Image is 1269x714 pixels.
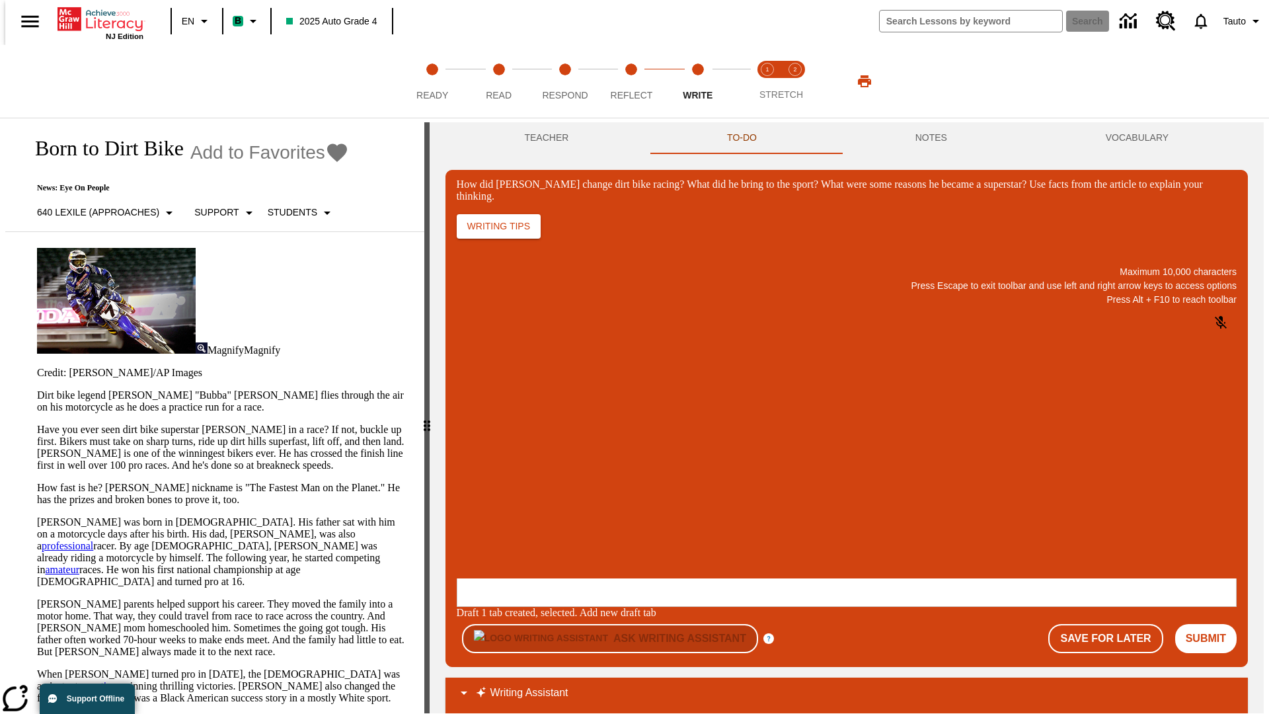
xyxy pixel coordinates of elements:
[227,9,266,33] button: Boost Class color is mint green. Change class color
[37,516,408,588] p: [PERSON_NAME] was born in [DEMOGRAPHIC_DATA]. His father sat with him on a motorcycle days after ...
[759,89,803,100] span: STRETCH
[235,13,241,29] span: B
[486,90,512,100] span: Read
[763,633,774,644] button: More information about the Writing Assistant
[776,45,814,118] button: Stretch Respond step 2 of 2
[416,90,448,100] span: Ready
[1223,15,1246,28] span: Tauto
[106,32,143,40] span: NJ Edition
[45,564,79,575] a: amateur
[748,45,787,118] button: Stretch Read step 1 of 2
[648,122,836,154] button: TO-DO
[286,15,377,28] span: 2025 Auto Grade 4
[5,11,193,34] body: How did Stewart change dirt bike racing? What did he bring to the sport? What were some reasons h...
[182,15,194,28] span: EN
[37,367,408,379] p: Credit: [PERSON_NAME]/AP Images
[37,668,408,704] p: When [PERSON_NAME] turned pro in [DATE], the [DEMOGRAPHIC_DATA] was an instant , winning thrillin...
[21,183,349,193] p: News: Eye On People
[613,629,746,648] h6: Ask Writing Assistant
[21,136,184,161] h1: Born to Dirt Bike
[462,624,758,653] button: Writing Assistant is disabled for Teacher Preview
[37,248,196,354] img: Motocross racer James Stewart flies through the air on his dirt bike.
[268,206,317,219] p: Students
[457,607,1237,619] div: Draft 1 tab created, selected. Add new draft tab
[78,680,118,692] a: sensation
[37,389,408,413] p: Dirt bike legend [PERSON_NAME] "Bubba" [PERSON_NAME] flies through the air on his motorcycle as h...
[5,11,193,34] p: One change [PERSON_NAME] brought to dirt bike racing was…
[67,694,124,703] span: Support Offline
[880,11,1062,32] input: search field
[37,598,408,658] p: [PERSON_NAME] parents helped support his career. They moved the family into a motor home. That wa...
[457,265,1237,279] p: Maximum 10,000 characters
[843,69,886,93] button: Print
[457,178,1237,202] div: How did [PERSON_NAME] change dirt bike racing? What did he bring to the sport? What were some rea...
[793,66,796,73] text: 2
[11,2,50,41] button: Open side menu
[244,344,280,356] span: Magnify
[40,684,135,714] button: Support Offline
[457,214,541,239] button: Writing Tips
[445,678,1248,709] div: Writing Assistant
[683,90,712,100] span: Write
[1184,4,1218,38] a: Notifications
[1218,9,1269,33] button: Profile/Settings
[445,122,1248,154] div: Instructional Panel Tabs
[1026,122,1248,154] button: VOCABULARY
[1048,624,1163,653] button: Save For Later
[42,540,93,551] a: professional
[176,9,218,33] button: Language: EN, Select a language
[424,122,430,713] div: Press Enter or Spacebar and then press right and left arrow keys to move the slider
[1205,307,1237,338] button: Click to activate and allow voice recognition
[394,45,471,118] button: Ready step 1 of 5
[208,344,244,356] span: Magnify
[37,424,408,471] p: Have you ever seen dirt bike superstar [PERSON_NAME] in a race? If not, buckle up first. Bikers m...
[37,206,159,219] p: 640 Lexile (Approaches)
[611,90,653,100] span: Reflect
[32,201,182,225] button: Select Lexile, 640 Lexile (Approaches)
[262,201,340,225] button: Select Student
[194,206,239,219] p: Support
[1148,3,1184,39] a: Resource Center, Will open in new tab
[457,293,1237,307] p: Press Alt + F10 to reach toolbar
[460,45,537,118] button: Read step 2 of 5
[445,122,648,154] button: Teacher
[1112,3,1148,40] a: Data Center
[765,66,769,73] text: 1
[593,45,670,118] button: Reflect step 4 of 5
[190,141,349,164] button: Add to Favorites - Born to Dirt Bike
[474,630,608,647] img: Logo Writing Assistant
[196,342,208,354] img: Magnify
[5,122,424,707] div: reading
[1175,624,1237,653] button: Submit
[37,482,408,506] p: How fast is he? [PERSON_NAME] nickname is "The Fastest Man on the Planet." He has the prizes and ...
[430,122,1264,713] div: activity
[542,90,588,100] span: Respond
[190,142,325,163] span: Add to Favorites
[527,45,603,118] button: Respond step 3 of 5
[189,201,262,225] button: Scaffolds, Support
[490,685,568,701] p: Writing Assistant
[660,45,736,118] button: Write step 5 of 5
[457,279,1237,293] p: Press Escape to exit toolbar and use left and right arrow keys to access options
[836,122,1026,154] button: NOTES
[58,5,143,40] div: Home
